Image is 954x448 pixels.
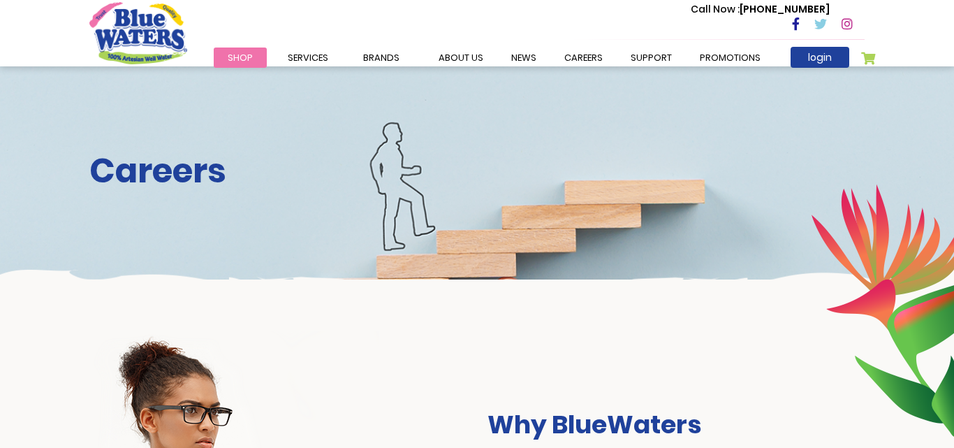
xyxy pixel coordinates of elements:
[288,51,328,64] span: Services
[691,2,740,16] span: Call Now :
[425,48,497,68] a: about us
[349,48,413,68] a: Brands
[617,48,686,68] a: support
[363,51,399,64] span: Brands
[550,48,617,68] a: careers
[274,48,342,68] a: Services
[497,48,550,68] a: News
[487,410,865,440] h3: Why BlueWaters
[811,184,954,437] img: career-intro-leaves.png
[214,48,267,68] a: Shop
[228,51,253,64] span: Shop
[89,151,865,192] h2: Careers
[691,2,830,17] p: [PHONE_NUMBER]
[89,2,187,64] a: store logo
[686,48,775,68] a: Promotions
[791,47,849,68] a: login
